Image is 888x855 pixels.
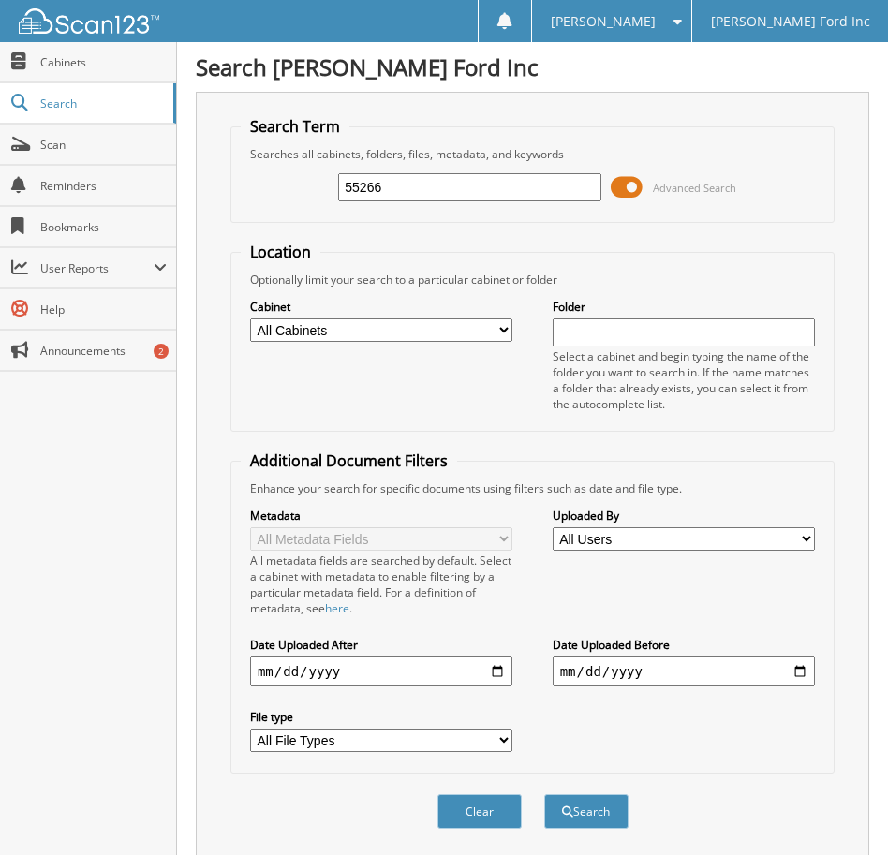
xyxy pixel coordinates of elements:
[241,242,320,262] legend: Location
[553,637,815,653] label: Date Uploaded Before
[553,656,815,686] input: end
[250,553,512,616] div: All metadata fields are searched by default. Select a cabinet with metadata to enable filtering b...
[40,219,167,235] span: Bookmarks
[40,96,164,111] span: Search
[711,16,870,27] span: [PERSON_NAME] Ford Inc
[154,344,169,359] div: 2
[653,181,736,195] span: Advanced Search
[40,54,167,70] span: Cabinets
[553,508,815,523] label: Uploaded By
[241,116,349,137] legend: Search Term
[250,508,512,523] label: Metadata
[241,272,824,287] div: Optionally limit your search to a particular cabinet or folder
[437,794,522,829] button: Clear
[241,146,824,162] div: Searches all cabinets, folders, files, metadata, and keywords
[40,260,154,276] span: User Reports
[40,137,167,153] span: Scan
[19,8,159,34] img: scan123-logo-white.svg
[250,656,512,686] input: start
[250,709,512,725] label: File type
[250,637,512,653] label: Date Uploaded After
[241,480,824,496] div: Enhance your search for specific documents using filters such as date and file type.
[40,302,167,317] span: Help
[241,450,457,471] legend: Additional Document Filters
[544,794,629,829] button: Search
[551,16,656,27] span: [PERSON_NAME]
[40,178,167,194] span: Reminders
[553,348,815,412] div: Select a cabinet and begin typing the name of the folder you want to search in. If the name match...
[553,299,815,315] label: Folder
[40,343,167,359] span: Announcements
[196,52,869,82] h1: Search [PERSON_NAME] Ford Inc
[794,765,888,855] iframe: Chat Widget
[250,299,512,315] label: Cabinet
[325,600,349,616] a: here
